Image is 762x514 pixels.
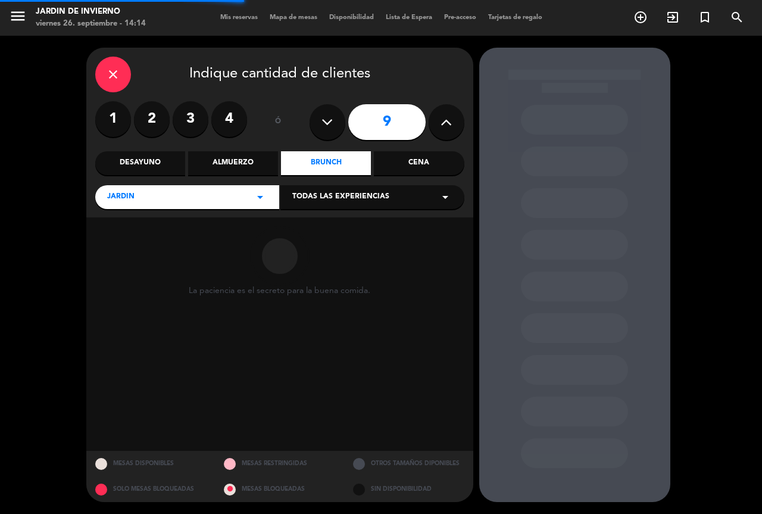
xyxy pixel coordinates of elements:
[633,10,648,24] i: add_circle_outline
[344,451,473,476] div: OTROS TAMAÑOS DIPONIBLES
[730,10,744,24] i: search
[188,151,278,175] div: Almuerzo
[215,451,344,476] div: MESAS RESTRINGIDAS
[9,7,27,29] button: menu
[380,14,438,21] span: Lista de Espera
[86,451,216,476] div: MESAS DISPONIBLES
[215,476,344,502] div: MESAS BLOQUEADAS
[482,14,548,21] span: Tarjetas de regalo
[344,476,473,502] div: SIN DISPONIBILIDAD
[438,190,452,204] i: arrow_drop_down
[264,14,323,21] span: Mapa de mesas
[666,10,680,24] i: exit_to_app
[173,101,208,137] label: 3
[323,14,380,21] span: Disponibilidad
[107,191,135,203] span: JARDIN
[95,101,131,137] label: 1
[95,57,464,92] div: Indique cantidad de clientes
[106,67,120,82] i: close
[214,14,264,21] span: Mis reservas
[292,191,389,203] span: Todas las experiencias
[95,151,185,175] div: Desayuno
[253,190,267,204] i: arrow_drop_down
[134,101,170,137] label: 2
[36,6,146,18] div: JARDIN DE INVIERNO
[698,10,712,24] i: turned_in_not
[211,101,247,137] label: 4
[259,101,298,143] div: ó
[86,476,216,502] div: SOLO MESAS BLOQUEADAS
[374,151,464,175] div: Cena
[281,151,371,175] div: Brunch
[189,286,370,296] div: La paciencia es el secreto para la buena comida.
[438,14,482,21] span: Pre-acceso
[9,7,27,25] i: menu
[36,18,146,30] div: viernes 26. septiembre - 14:14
